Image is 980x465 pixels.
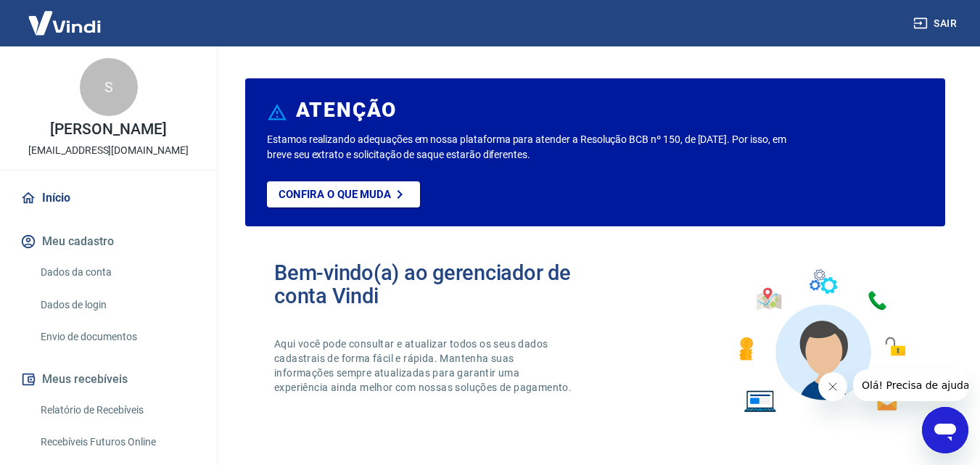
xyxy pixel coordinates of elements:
p: [EMAIL_ADDRESS][DOMAIN_NAME] [28,143,189,158]
a: Recebíveis Futuros Online [35,427,199,457]
p: Confira o que muda [279,188,391,201]
button: Sair [910,10,963,37]
button: Meu cadastro [17,226,199,258]
a: Início [17,182,199,214]
div: S [80,58,138,116]
iframe: Message from company [853,369,968,401]
a: Confira o que muda [267,181,420,207]
a: Relatório de Recebíveis [35,395,199,425]
img: Imagem de um avatar masculino com diversos icones exemplificando as funcionalidades do gerenciado... [726,261,916,421]
span: Olá! Precisa de ajuda? [9,10,122,22]
iframe: Close message [818,372,847,401]
p: [PERSON_NAME] [50,122,166,137]
h6: ATENÇÃO [296,103,397,118]
a: Envio de documentos [35,322,199,352]
button: Meus recebíveis [17,363,199,395]
a: Dados de login [35,290,199,320]
img: Vindi [17,1,112,45]
iframe: Button to launch messaging window [922,407,968,453]
p: Aqui você pode consultar e atualizar todos os seus dados cadastrais de forma fácil e rápida. Mant... [274,337,575,395]
p: Estamos realizando adequações em nossa plataforma para atender a Resolução BCB nº 150, de [DATE].... [267,132,792,162]
h2: Bem-vindo(a) ao gerenciador de conta Vindi [274,261,596,308]
a: Dados da conta [35,258,199,287]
